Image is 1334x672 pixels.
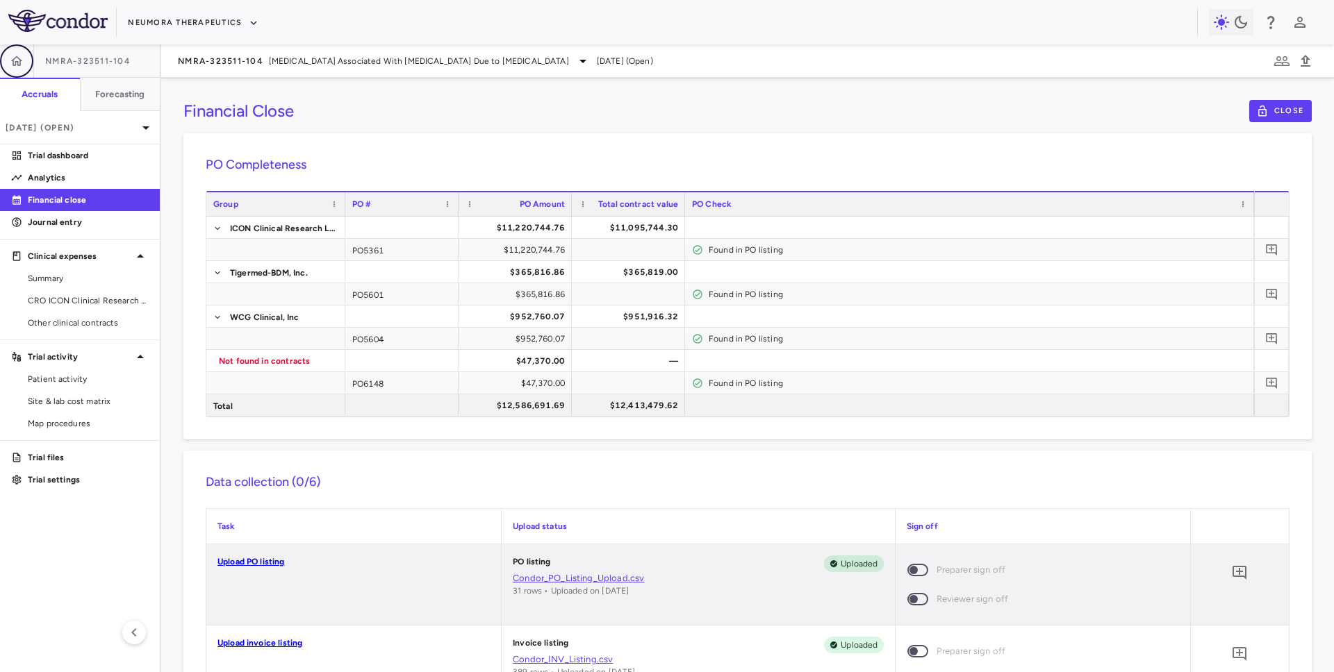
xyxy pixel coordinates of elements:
[835,557,883,570] span: Uploaded
[28,317,149,329] span: Other clinical contracts
[28,473,149,486] p: Trial settings
[513,653,883,666] a: Condor_INV_Listing.csv
[937,644,1006,659] span: Preparer sign off
[45,56,131,67] span: NMRA-323511-104
[230,306,299,328] span: WCG Clinical, Inc
[709,239,1247,261] div: Found in PO listing
[513,555,551,572] p: PO listing
[1262,373,1281,392] button: Add comment
[345,239,459,260] div: PO5361
[1228,561,1251,585] button: Add comment
[598,199,678,209] span: Total contract value
[471,305,565,328] div: $952,760.07
[471,239,565,261] div: $11,220,744.76
[1228,642,1251,666] button: Add comment
[1262,285,1281,303] button: Add comment
[128,12,258,34] button: Neumora Therapeutics
[937,591,1009,607] span: Reviewer sign off
[709,283,1247,305] div: Found in PO listing
[1262,329,1281,348] button: Add comment
[28,149,149,162] p: Trial dashboard
[1249,100,1312,122] button: Close
[937,562,1006,578] span: Preparer sign off
[513,586,629,596] span: 31 rows • Uploaded on [DATE]
[471,350,565,372] div: $47,370.00
[692,199,731,209] span: PO Check
[584,394,678,417] div: $12,413,479.62
[230,217,337,240] span: ICON Clinical Research Limited
[6,121,138,134] p: [DATE] (Open)
[345,283,459,305] div: PO5601
[471,394,565,417] div: $12,586,691.69
[206,473,1290,492] h6: Data collection (0/6)
[709,372,1247,394] div: Found in PO listing
[584,305,678,328] div: $951,916.32
[1265,287,1278,301] svg: Add comment
[352,199,372,209] span: PO #
[28,250,132,262] p: Clinical expenses
[28,373,149,385] span: Patient activity
[584,350,678,372] div: —
[471,261,565,283] div: $365,816.86
[28,294,149,307] span: CRO ICON Clinical Research Limited
[230,262,308,284] span: Tigermed-BDM, Inc.
[584,217,678,239] div: $11,095,744.30
[28,194,149,206] p: Financial close
[183,101,294,121] h3: Financial Close
[178,56,263,67] span: NMRA-323511-104
[217,520,490,532] p: Task
[1265,332,1278,345] svg: Add comment
[219,350,338,372] div: Not found in contracts
[28,171,149,184] p: Analytics
[584,261,678,283] div: $365,819.00
[1262,240,1281,259] button: Add comment
[345,372,459,394] div: PO6148
[1231,646,1248,662] svg: Add comment
[213,199,238,209] span: Group
[28,451,149,464] p: Trial files
[513,572,883,585] a: Condor_PO_Listing_Upload.csv
[907,520,1179,532] p: Sign off
[471,372,565,394] div: $47,370.00
[269,55,569,67] span: [MEDICAL_DATA] Associated With [MEDICAL_DATA] Due to [MEDICAL_DATA]
[1231,564,1248,581] svg: Add comment
[28,395,149,408] span: Site & lab cost matrix
[709,328,1247,350] div: Found in PO listing
[28,216,149,228] p: Journal entry
[345,328,459,349] div: PO5604
[471,217,565,239] div: $11,220,744.76
[28,417,149,430] span: Map procedures
[22,88,58,101] h6: Accruals
[95,88,145,101] h6: Forecasting
[28,272,149,285] span: Summary
[213,395,233,417] span: Total
[597,55,653,67] span: [DATE] (Open)
[835,639,883,651] span: Uploaded
[520,199,565,209] span: PO Amount
[217,638,302,648] a: Upload invoice listing
[1265,376,1278,389] svg: Add comment
[513,520,883,532] p: Upload status
[471,283,565,305] div: $365,816.86
[1265,243,1278,256] svg: Add comment
[206,156,1290,174] h6: PO Completeness
[513,637,568,653] p: Invoice listing
[471,328,565,350] div: $952,760.07
[28,351,132,363] p: Trial activity
[8,10,108,32] img: logo-full-SnFGN8VE.png
[217,557,285,566] a: Upload PO listing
